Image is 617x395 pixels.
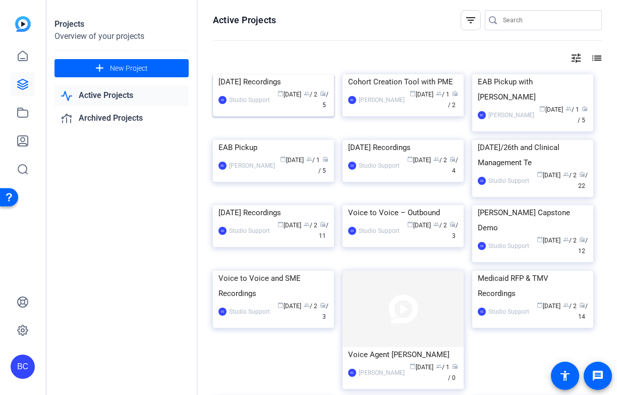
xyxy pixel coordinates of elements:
div: [DATE] Recordings [218,74,328,89]
span: / 2 [563,237,577,244]
span: [DATE] [277,303,301,310]
span: / 1 [436,91,450,98]
div: BC [348,96,356,104]
span: group [563,302,569,308]
div: Voice to Voice and SME Recordings [218,271,328,301]
span: / 2 [563,172,577,179]
span: [DATE] [410,91,433,98]
span: / 2 [433,222,447,229]
span: [DATE] [407,157,431,164]
span: radio [582,106,588,112]
span: group [433,156,439,162]
span: radio [450,221,456,227]
span: / 0 [448,364,458,381]
div: Studio Support [488,241,529,251]
span: radio [320,90,326,96]
button: New Project [54,59,189,77]
span: radio [452,363,458,369]
div: Studio Support [488,176,529,186]
span: calendar_today [277,221,284,227]
mat-icon: message [592,370,604,382]
div: Overview of your projects [54,30,189,42]
span: group [306,156,312,162]
div: [PERSON_NAME] Capstone Demo [478,205,588,235]
div: Voice to Voice – Outbound [348,205,458,220]
span: / 3 [450,222,458,239]
span: radio [579,302,585,308]
div: Studio Support [229,307,270,317]
span: [DATE] [539,106,563,113]
span: radio [452,90,458,96]
div: SS [478,308,486,316]
mat-icon: accessibility [559,370,571,382]
span: calendar_today [410,90,416,96]
span: / 2 [563,303,577,310]
div: SS [348,227,356,235]
span: group [304,302,310,308]
span: / 14 [578,303,588,320]
span: group [563,171,569,177]
span: [DATE] [410,364,433,371]
mat-icon: filter_list [465,14,477,26]
span: group [304,90,310,96]
span: / 2 [304,91,317,98]
span: / 12 [578,237,588,255]
span: / 5 [578,106,588,124]
span: / 2 [448,91,458,109]
div: [DATE] Recordings [348,140,458,155]
span: / 2 [304,222,317,229]
div: [PERSON_NAME] [359,95,405,105]
div: BC [348,369,356,377]
span: group [563,236,569,242]
span: radio [450,156,456,162]
a: Active Projects [54,85,189,106]
span: / 1 [436,364,450,371]
div: Medicaid RFP & TMV Recordings [478,271,588,301]
div: Studio Support [229,95,270,105]
input: Search [503,14,594,26]
span: [DATE] [407,222,431,229]
div: Studio Support [359,226,400,236]
div: Studio Support [488,307,529,317]
span: calendar_today [539,106,545,112]
div: [DATE] Recordings [218,205,328,220]
span: [DATE] [277,222,301,229]
span: / 22 [578,172,588,189]
span: calendar_today [407,156,413,162]
div: [PERSON_NAME] [359,368,405,378]
span: radio [579,171,585,177]
div: SS [348,162,356,170]
div: [PERSON_NAME] [488,110,534,120]
div: SS [218,308,227,316]
span: calendar_today [537,171,543,177]
div: BC [11,355,35,379]
div: [DATE]/26th and Clinical Management Te [478,140,588,170]
span: radio [320,302,326,308]
div: BC [218,162,227,170]
span: calendar_today [277,90,284,96]
span: / 1 [566,106,579,113]
span: / 2 [433,157,447,164]
mat-icon: list [590,52,602,64]
div: SS [478,242,486,250]
div: EAB Pickup [218,140,328,155]
a: Archived Projects [54,108,189,129]
span: / 3 [320,303,328,320]
span: / 2 [304,303,317,310]
div: Studio Support [229,226,270,236]
span: calendar_today [537,302,543,308]
span: / 1 [306,157,320,164]
span: [DATE] [277,91,301,98]
span: calendar_today [280,156,286,162]
span: radio [322,156,328,162]
span: radio [579,236,585,242]
div: EAB Pickup with [PERSON_NAME] [478,74,588,105]
span: calendar_today [537,236,543,242]
span: [DATE] [537,303,560,310]
span: group [304,221,310,227]
div: SS [218,227,227,235]
div: BC [478,111,486,119]
div: Voice Agent [PERSON_NAME] [348,347,458,362]
span: group [436,90,442,96]
mat-icon: add [93,62,106,75]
